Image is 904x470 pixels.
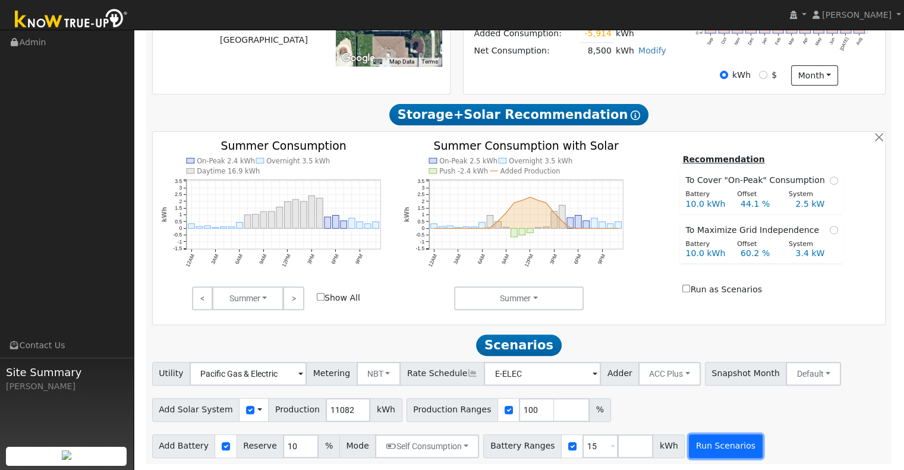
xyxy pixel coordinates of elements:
input: Run as Scenarios [682,285,690,292]
text: -1.5 [416,245,425,251]
button: Run Scenarios [689,434,762,458]
i: Show Help [631,111,640,120]
text: 9PM [354,253,364,265]
div: Offset [731,190,783,200]
div: System [782,190,834,200]
text: 12PM [281,253,292,268]
circle: onclick="" [457,228,459,229]
rect: onclick="" [269,212,275,229]
rect: onclick="" [616,222,622,228]
div: Battery [679,190,731,200]
text: 1.5 [418,205,425,211]
label: kWh [732,69,751,81]
rect: onclick="" [568,217,574,228]
text: 3.5 [418,178,425,184]
rect: onclick="" [237,222,243,228]
button: Keyboard shortcuts [373,58,382,66]
span: % [318,434,339,458]
text: -1.5 [173,245,182,251]
span: kWh [370,398,402,422]
text: Feb [774,37,782,46]
rect: onclick="" [228,227,235,229]
text: Daytime 16.9 kWh [197,167,260,175]
div: 3.4 kW [789,247,844,260]
input: Show All [317,293,325,301]
rect: onclick="" [317,198,323,228]
text: 3AM [453,253,463,265]
circle: onclick="" [497,220,499,222]
rect: onclick="" [479,222,486,228]
span: [PERSON_NAME] [822,10,892,20]
rect: onclick="" [212,228,219,229]
a: > [283,286,304,310]
text: 2 [422,198,425,204]
rect: onclick="" [285,201,291,228]
span: Metering [306,362,357,386]
rect: onclick="" [276,207,283,228]
circle: onclick="" [449,228,451,229]
text: 1.5 [175,205,182,211]
div: [PERSON_NAME] [6,380,127,393]
text: On-Peak 2.4 kWh [197,156,255,165]
button: NBT [357,362,401,386]
text: 3PM [549,253,559,265]
text: 9AM [258,253,268,265]
label: Show All [317,292,360,304]
rect: onclick="" [503,227,510,228]
span: Mode [339,434,376,458]
text: 6PM [573,253,583,265]
text: 12PM [524,253,535,268]
text: 9AM [501,253,511,265]
circle: onclick="" [618,228,620,229]
circle: onclick="" [514,202,515,204]
circle: onclick="" [473,228,475,229]
circle: onclick="" [489,226,491,228]
text: kWh [403,207,410,222]
rect: onclick="" [607,224,614,229]
text: 3 [422,185,425,191]
circle: onclick="" [562,220,563,222]
text: Push -2.4 kWh [440,167,489,175]
text: Jan [761,37,768,46]
div: Battery [679,239,731,250]
button: month [791,65,838,86]
text: Dec [747,36,755,46]
span: Scenarios [476,335,561,356]
a: < [192,286,213,310]
rect: onclick="" [341,221,347,229]
rect: onclick="" [487,215,494,228]
button: ACC Plus [638,362,701,386]
rect: onclick="" [301,201,307,228]
rect: onclick="" [220,227,226,229]
td: kWh [613,25,636,42]
div: Offset [731,239,783,250]
label: $ [771,69,777,81]
rect: onclick="" [365,224,371,229]
rect: onclick="" [519,228,526,235]
text: 0 [179,225,182,231]
text: 3.5 [175,178,182,184]
circle: onclick="" [481,228,483,229]
rect: onclick="" [463,227,470,229]
td: Net Consumption: [472,42,580,59]
span: Add Solar System [152,398,240,422]
span: Add Battery [152,434,216,458]
td: [GEOGRAPHIC_DATA] [218,31,310,48]
text: 1 [179,212,182,217]
span: Storage+Solar Recommendation [389,104,648,125]
text: 2.5 [418,191,425,197]
rect: onclick="" [471,227,478,229]
td: 8,500 [580,42,613,59]
rect: onclick="" [600,222,606,228]
text: 3PM [306,253,316,265]
rect: onclick="" [455,228,462,229]
text: Mar [788,36,796,46]
rect: onclick="" [325,217,331,228]
img: retrieve [62,450,71,460]
circle: onclick="" [530,196,531,198]
rect: onclick="" [373,222,379,228]
text: Apr [802,36,809,45]
rect: onclick="" [543,227,550,229]
text: Sep [706,37,714,46]
circle: onclick="" [602,228,604,229]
